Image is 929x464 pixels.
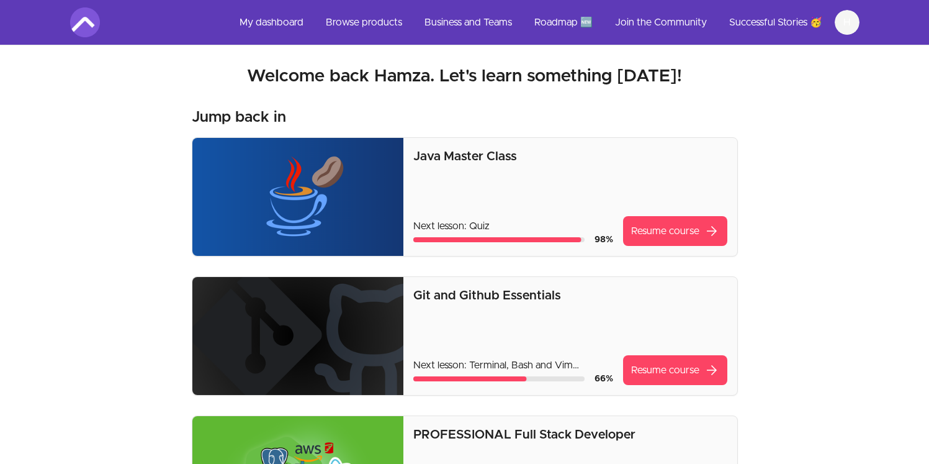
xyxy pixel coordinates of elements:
[595,235,613,244] span: 98 %
[192,138,404,256] img: Product image for Java Master Class
[192,277,404,395] img: Product image for Git and Github Essentials
[704,363,719,378] span: arrow_forward
[413,237,584,242] div: Course progress
[413,148,727,165] p: Java Master Class
[230,7,313,37] a: My dashboard
[415,7,522,37] a: Business and Teams
[316,7,412,37] a: Browse products
[413,358,613,373] p: Next lesson: Terminal, Bash and Vim Essentials
[192,107,286,127] h3: Jump back in
[413,219,613,234] p: Next lesson: Quiz
[230,7,859,37] nav: Main
[70,65,859,88] h2: Welcome back Hamza. Let's learn something [DATE]!
[719,7,832,37] a: Successful Stories 🥳
[605,7,717,37] a: Join the Community
[413,287,727,304] p: Git and Github Essentials
[413,376,584,381] div: Course progress
[623,216,727,246] a: Resume coursearrow_forward
[595,375,613,383] span: 66 %
[835,10,859,35] button: H
[413,426,727,444] p: PROFESSIONAL Full Stack Developer
[704,224,719,239] span: arrow_forward
[70,7,100,37] img: Amigoscode logo
[524,7,603,37] a: Roadmap 🆕
[623,355,727,385] a: Resume coursearrow_forward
